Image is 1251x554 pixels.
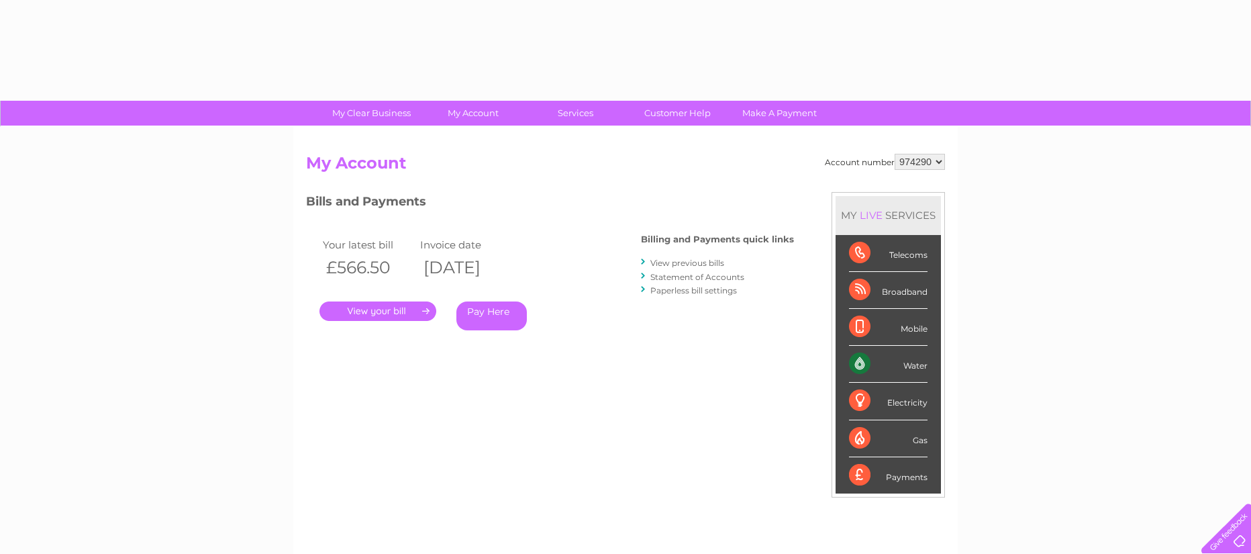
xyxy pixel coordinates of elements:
[622,101,733,126] a: Customer Help
[849,420,928,457] div: Gas
[849,235,928,272] div: Telecoms
[650,258,724,268] a: View previous bills
[319,302,436,321] a: .
[641,234,794,244] h4: Billing and Payments quick links
[650,285,737,295] a: Paperless bill settings
[857,209,885,222] div: LIVE
[306,192,794,216] h3: Bills and Payments
[417,236,514,254] td: Invoice date
[306,154,945,179] h2: My Account
[849,346,928,383] div: Water
[520,101,631,126] a: Services
[316,101,427,126] a: My Clear Business
[825,154,945,170] div: Account number
[849,272,928,309] div: Broadband
[836,196,941,234] div: MY SERVICES
[417,254,514,281] th: [DATE]
[319,236,417,254] td: Your latest bill
[849,383,928,420] div: Electricity
[319,254,417,281] th: £566.50
[456,302,527,330] a: Pay Here
[849,309,928,346] div: Mobile
[849,457,928,494] div: Payments
[650,272,744,282] a: Statement of Accounts
[418,101,529,126] a: My Account
[724,101,835,126] a: Make A Payment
